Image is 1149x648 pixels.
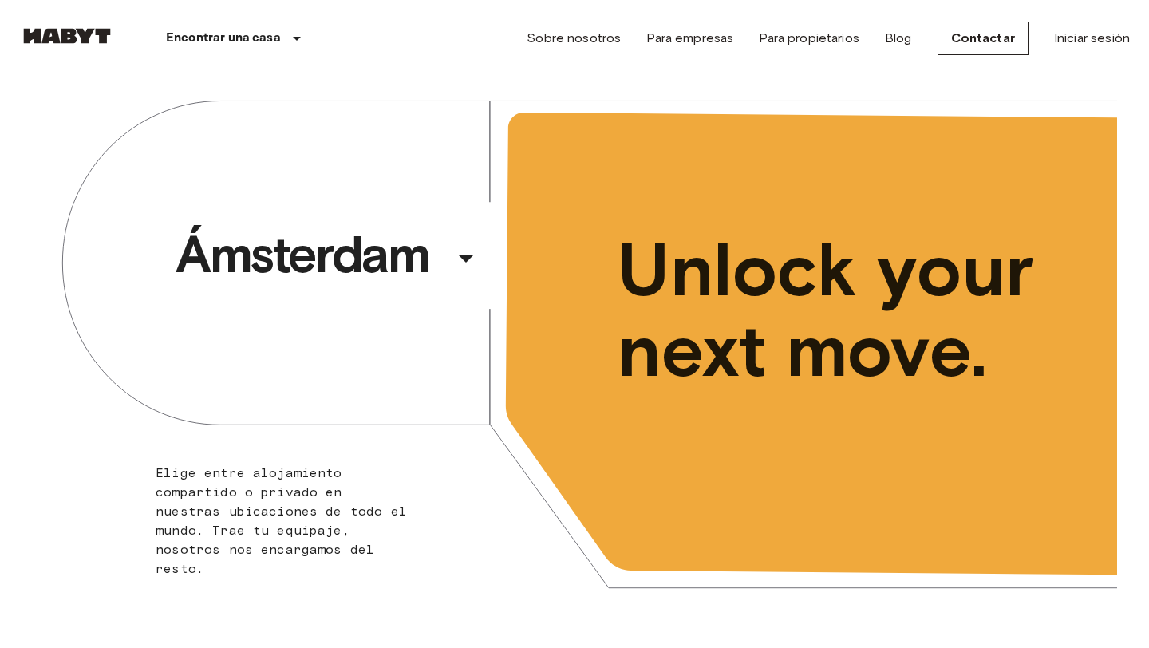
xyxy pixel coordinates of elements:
span: Unlock your next move. [618,230,1052,391]
a: Sobre nosotros [527,29,621,48]
span: Ámsterdam [176,223,447,286]
a: Blog [885,29,912,48]
a: Contactar [938,22,1029,55]
a: Iniciar sesión [1054,29,1130,48]
button: Ámsterdam [169,218,492,291]
a: Para propietarios [759,29,859,48]
span: Elige entre alojamiento compartido o privado en nuestras ubicaciones de todo el mundo. Trae tu eq... [156,465,407,576]
p: Encontrar una casa [166,29,281,48]
img: Habyt [19,28,115,44]
a: Para empresas [646,29,733,48]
